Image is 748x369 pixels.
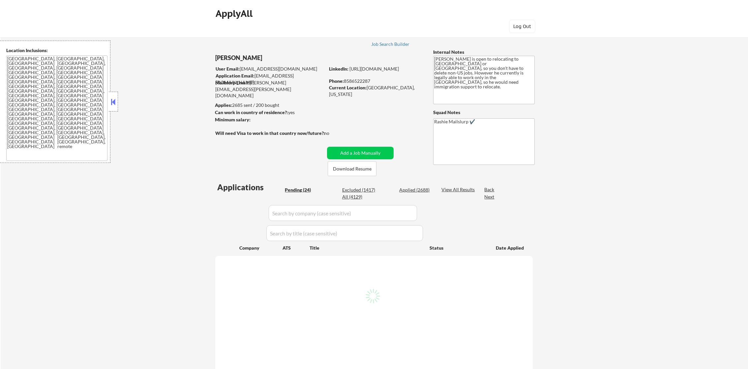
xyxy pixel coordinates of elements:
[496,245,525,251] div: Date Applied
[342,187,375,193] div: Excluded (1417)
[215,117,251,122] strong: Minimum salary:
[216,73,254,78] strong: Application Email:
[349,66,399,72] a: [URL][DOMAIN_NAME]
[509,20,535,33] button: Log Out
[216,66,240,72] strong: User Email:
[216,8,254,19] div: ApplyAll
[433,109,535,116] div: Squad Notes
[217,183,283,191] div: Applications
[215,54,351,62] div: [PERSON_NAME]
[441,186,477,193] div: View All Results
[269,205,417,221] input: Search by company (case sensitive)
[285,187,318,193] div: Pending (24)
[215,130,325,136] strong: Will need Visa to work in that country now/future?:
[215,109,323,116] div: yes
[215,109,288,115] strong: Can work in country of residence?:
[283,245,310,251] div: ATS
[328,161,376,176] button: Download Resume
[484,186,495,193] div: Back
[329,66,348,72] strong: LinkedIn:
[216,66,325,72] div: [EMAIL_ADDRESS][DOMAIN_NAME]
[329,78,344,84] strong: Phone:
[215,102,325,108] div: 2685 sent / 200 bought
[327,147,394,159] button: Add a Job Manually
[430,242,486,254] div: Status
[239,245,283,251] div: Company
[215,102,232,108] strong: Applies:
[324,130,343,137] div: no
[215,80,250,85] strong: Mailslurp Email:
[329,85,367,90] strong: Current Location:
[371,42,410,48] a: Job Search Builder
[266,225,423,241] input: Search by title (case sensitive)
[433,49,535,55] div: Internal Notes
[216,73,325,85] div: [EMAIL_ADDRESS][DOMAIN_NAME]
[6,47,108,54] div: Location Inclusions:
[215,79,325,99] div: [PERSON_NAME][EMAIL_ADDRESS][PERSON_NAME][DOMAIN_NAME]
[329,84,422,97] div: [GEOGRAPHIC_DATA], [US_STATE]
[310,245,423,251] div: Title
[484,194,495,200] div: Next
[371,42,410,46] div: Job Search Builder
[329,78,422,84] div: 8586522287
[399,187,432,193] div: Applied (2688)
[342,194,375,200] div: All (4129)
